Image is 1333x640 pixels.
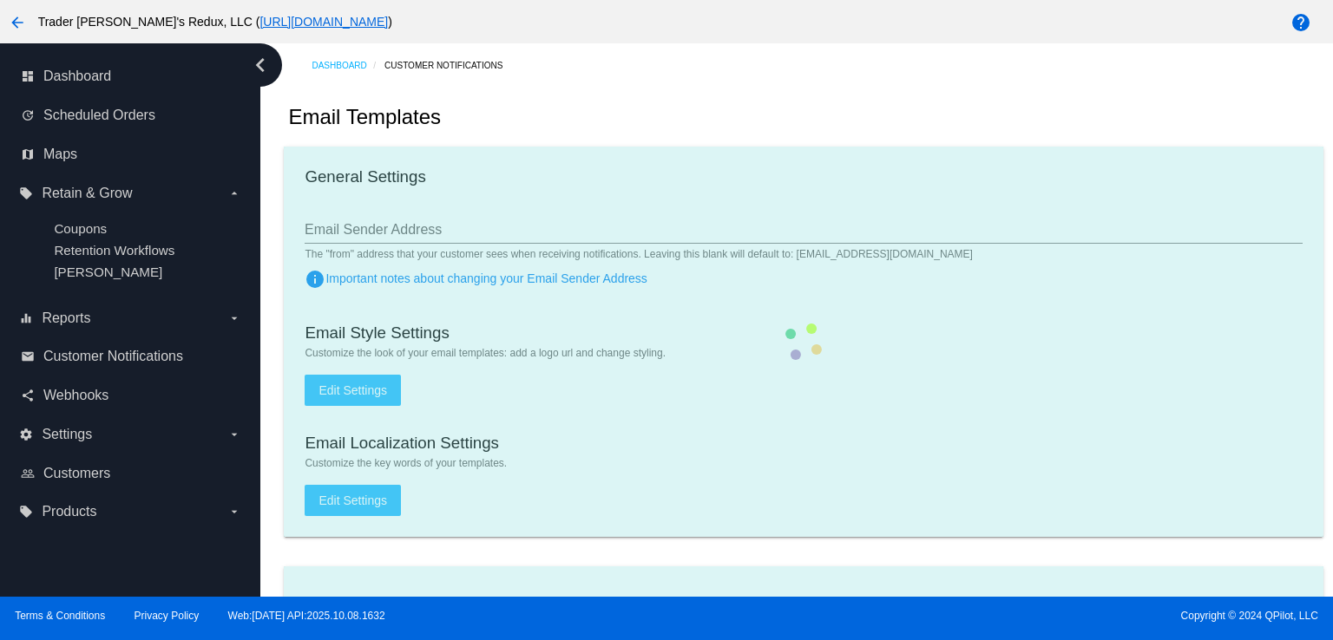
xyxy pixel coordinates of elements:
[19,186,33,200] i: local_offer
[681,610,1318,622] span: Copyright © 2024 QPilot, LLC
[42,186,132,201] span: Retain & Grow
[54,243,174,258] a: Retention Workflows
[227,505,241,519] i: arrow_drop_down
[21,382,241,409] a: share Webhooks
[21,349,35,363] i: email
[43,108,155,123] span: Scheduled Orders
[42,427,92,442] span: Settings
[21,101,241,129] a: update Scheduled Orders
[227,428,241,441] i: arrow_drop_down
[312,52,384,79] a: Dashboard
[227,311,241,325] i: arrow_drop_down
[43,69,111,84] span: Dashboard
[43,147,77,162] span: Maps
[43,388,108,403] span: Webhooks
[21,108,35,122] i: update
[288,105,441,129] h2: Email Templates
[21,69,35,83] i: dashboard
[135,610,200,622] a: Privacy Policy
[19,428,33,441] i: settings
[42,310,90,326] span: Reports
[21,140,241,168] a: map Maps
[19,505,33,519] i: local_offer
[21,460,241,487] a: people_outline Customers
[43,349,183,364] span: Customer Notifications
[1290,12,1311,33] mat-icon: help
[15,610,105,622] a: Terms & Conditions
[21,62,241,90] a: dashboard Dashboard
[42,504,96,519] span: Products
[19,311,33,325] i: equalizer
[21,343,241,370] a: email Customer Notifications
[228,610,385,622] a: Web:[DATE] API:2025.10.08.1632
[21,467,35,480] i: people_outline
[54,221,107,236] a: Coupons
[384,52,518,79] a: Customer Notifications
[259,15,388,29] a: [URL][DOMAIN_NAME]
[7,12,28,33] mat-icon: arrow_back
[21,389,35,402] i: share
[54,264,162,279] a: [PERSON_NAME]
[21,147,35,161] i: map
[43,466,110,481] span: Customers
[38,15,392,29] span: Trader [PERSON_NAME]'s Redux, LLC ( )
[227,186,241,200] i: arrow_drop_down
[246,51,274,79] i: chevron_left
